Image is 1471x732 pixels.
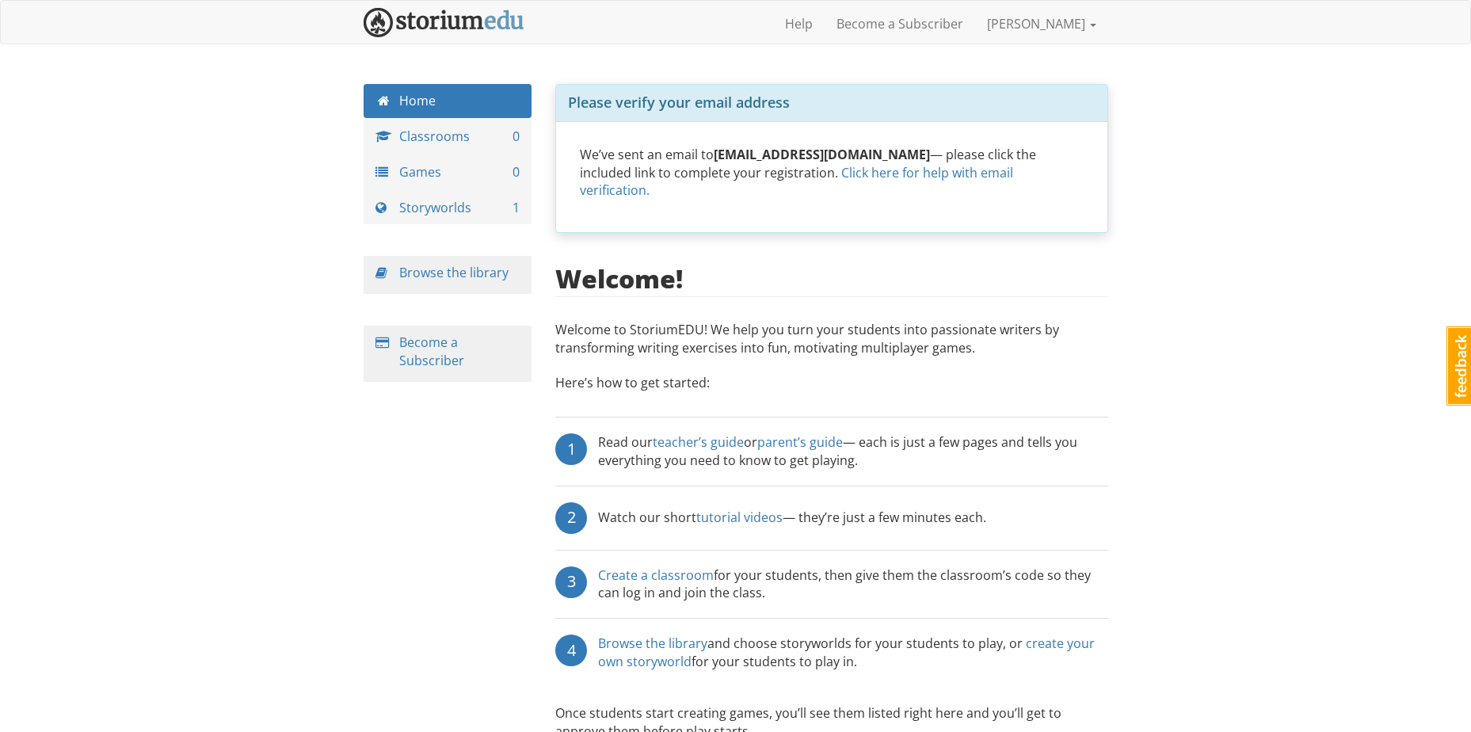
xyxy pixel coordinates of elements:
[598,635,1095,670] a: create your own storyworld
[364,8,524,37] img: StoriumEDU
[598,502,986,534] div: Watch our short — they’re just a few minutes each.
[555,566,587,598] div: 3
[555,321,1108,365] p: Welcome to StoriumEDU! We help you turn your students into passionate writers by transforming wri...
[555,374,1108,408] p: Here’s how to get started:
[399,264,509,281] a: Browse the library
[555,433,587,465] div: 1
[364,84,532,118] a: Home
[555,265,683,292] h2: Welcome!
[364,120,532,154] a: Classrooms 0
[714,146,930,163] strong: [EMAIL_ADDRESS][DOMAIN_NAME]
[975,4,1108,44] a: [PERSON_NAME]
[598,635,707,652] a: Browse the library
[513,163,520,181] span: 0
[399,334,464,369] a: Become a Subscriber
[580,164,1013,200] a: Click here for help with email verification.
[555,502,587,534] div: 2
[598,566,714,584] a: Create a classroom
[757,433,843,451] a: parent’s guide
[598,635,1108,671] div: and choose storyworlds for your students to play, or for your students to play in.
[568,93,790,112] span: Please verify your email address
[555,635,587,666] div: 4
[364,191,532,225] a: Storyworlds 1
[825,4,975,44] a: Become a Subscriber
[653,433,744,451] a: teacher’s guide
[598,433,1108,470] div: Read our or — each is just a few pages and tells you everything you need to know to get playing.
[580,146,1084,200] p: We’ve sent an email to — please click the included link to complete your registration.
[513,199,520,217] span: 1
[513,128,520,146] span: 0
[364,155,532,189] a: Games 0
[598,566,1108,603] div: for your students, then give them the classroom’s code so they can log in and join the class.
[696,509,783,526] a: tutorial videos
[773,4,825,44] a: Help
